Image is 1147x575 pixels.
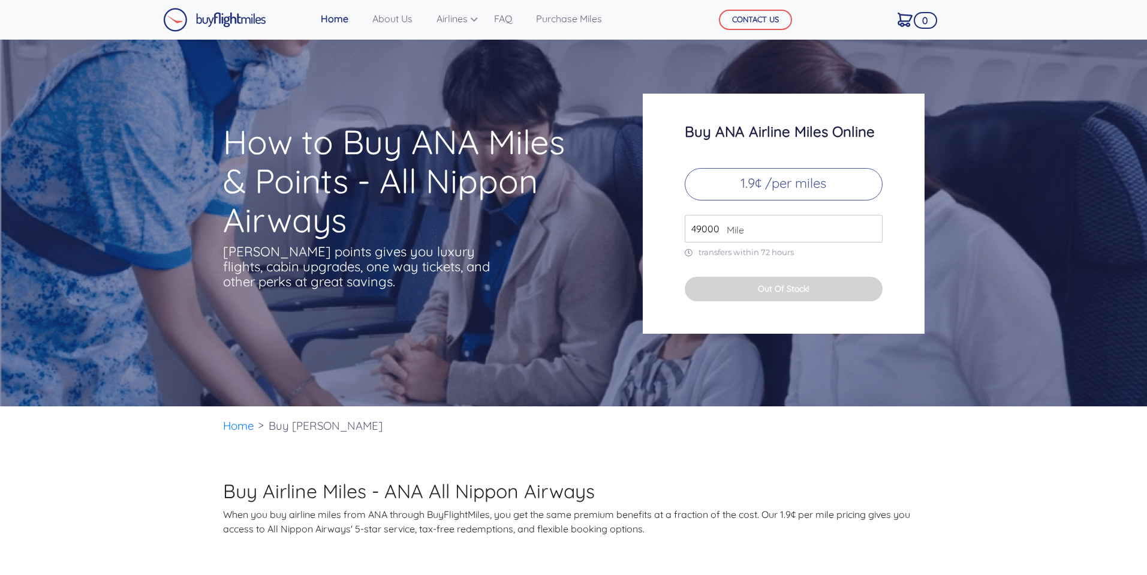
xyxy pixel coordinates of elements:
h3: Buy ANA Airline Miles Online [685,124,883,139]
button: Out Of Stock! [685,277,883,301]
a: Airlines [432,7,475,31]
button: CONTACT US [719,10,792,30]
img: Cart [898,13,913,27]
span: 0 [914,12,937,29]
a: Buy Flight Miles Logo [163,5,266,35]
span: Mile [721,223,744,237]
p: [PERSON_NAME] points gives you luxury flights, cabin upgrades, one way tickets, and other perks a... [223,244,493,289]
h1: How to Buy ANA Miles & Points - All Nippon Airways [223,122,596,239]
a: About Us [368,7,417,31]
a: 0 [893,7,917,32]
a: FAQ [489,7,517,31]
p: When you buy airline miles from ANA through BuyFlightMiles, you get the same premium benefits at ... [223,507,925,536]
h2: Buy Airline Miles - ANA All Nippon Airways [223,480,925,502]
img: Buy Flight Miles Logo [163,8,266,32]
a: Purchase Miles [531,7,607,31]
a: Home [316,7,353,31]
li: Buy [PERSON_NAME] [263,406,389,445]
p: transfers within 72 hours [685,247,883,257]
p: 1.9¢ /per miles [685,168,883,200]
a: Home [223,418,254,433]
